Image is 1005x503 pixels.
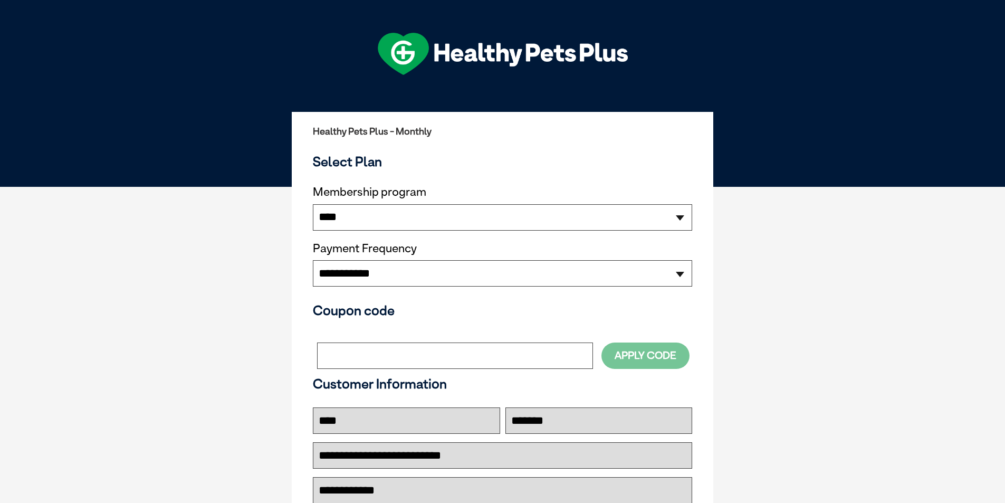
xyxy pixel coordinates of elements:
h3: Coupon code [313,302,692,318]
h3: Select Plan [313,154,692,169]
img: hpp-logo-landscape-green-white.png [378,33,628,75]
button: Apply Code [601,343,690,368]
label: Membership program [313,185,692,199]
label: Payment Frequency [313,242,417,255]
h3: Customer Information [313,376,692,392]
h2: Healthy Pets Plus - Monthly [313,126,692,137]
